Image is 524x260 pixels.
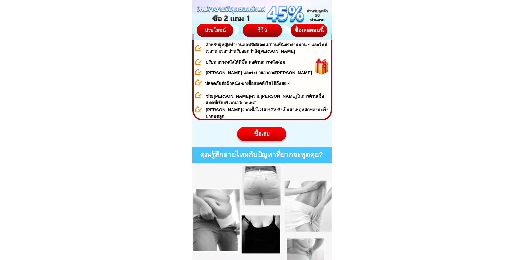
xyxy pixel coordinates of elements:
[205,80,329,87] h4: ปลอดภัยต่อผิวหนัง ฆ่าเชื้อแบคทีเรียได้ถึง 99%
[206,107,330,120] h4: [PERSON_NAME]จากเชื้อไวรัส HPV ซึ่งเป็นสาเหตุหลักของมะเร็งปากมดลูก
[242,26,283,34] div: รีวิว
[237,130,286,138] div: ซื้อเลย
[206,42,329,55] h4: สำหรับผู้หญิงทำงานออฟฟิศและแม่บ้านที่นั่งทำงานนาน ๆ และไม่มีเวลาหาเวลาสำหรับออกกำลัง[PERSON_NAME]
[204,27,225,33] span: ประโยชน์
[290,27,327,33] div: ซื้อเลยตอนนี้
[206,59,330,65] h4: ปรับท่าทางหลังให้ดีขึ้น ต่อต้านการหลังค่อม
[192,149,331,160] h3: คุณรู้สึกอายไหมกับปัญหาที่ยากจะพูดคุย?
[206,70,330,76] h4: [PERSON_NAME] และระบายอากาศ[PERSON_NAME]
[206,93,330,106] h4: ช่วย[PERSON_NAME]ความ[PERSON_NAME]ในการต้านเชื้อแบคทีเรียบริเวณอวัยวะเพศ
